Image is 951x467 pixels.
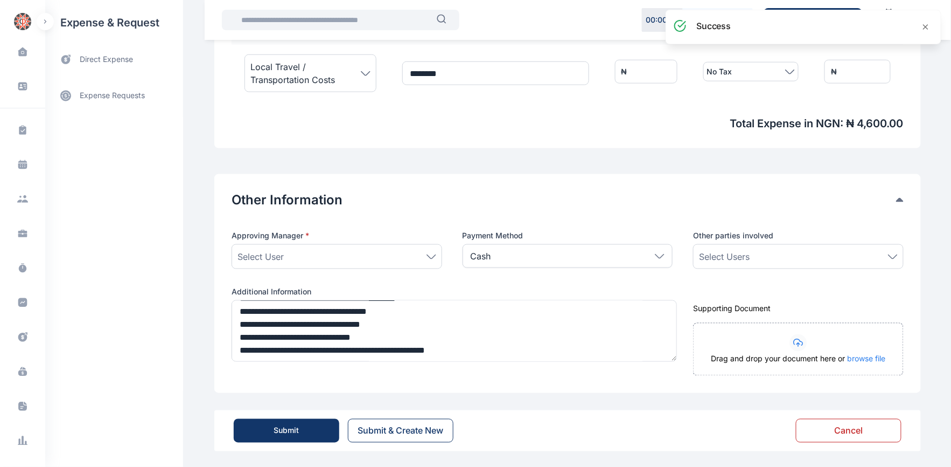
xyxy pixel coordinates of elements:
h3: success [696,19,731,32]
div: Supporting Document [693,304,904,314]
p: Cash [471,250,491,263]
span: Select Users [699,250,750,263]
span: direct expense [80,54,133,65]
span: Total Expense in NGN : ₦ 4,600.00 [232,116,904,131]
a: expense requests [45,83,183,108]
div: Other Information [232,191,904,209]
span: Local Travel / Transportation Costs [250,60,361,86]
a: direct expense [45,45,183,74]
p: 00 : 00 : 00 [646,15,679,25]
div: ₦ [831,66,837,77]
span: Other parties involved [693,230,773,241]
span: Approving Manager [232,230,309,241]
a: Calendar [871,4,907,36]
button: Other Information [232,191,896,209]
div: Drag and drop your document here or [694,354,903,375]
label: Payment Method [463,230,673,241]
span: Select User [237,250,284,263]
div: ₦ [621,66,627,77]
span: browse file [848,354,886,363]
label: Additional Information [232,286,673,297]
button: Cancel [796,419,901,443]
span: No Tax [707,65,732,78]
div: Submit [274,425,299,436]
div: expense requests [45,74,183,108]
button: Submit & Create New [348,419,453,443]
button: Submit [234,419,339,443]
